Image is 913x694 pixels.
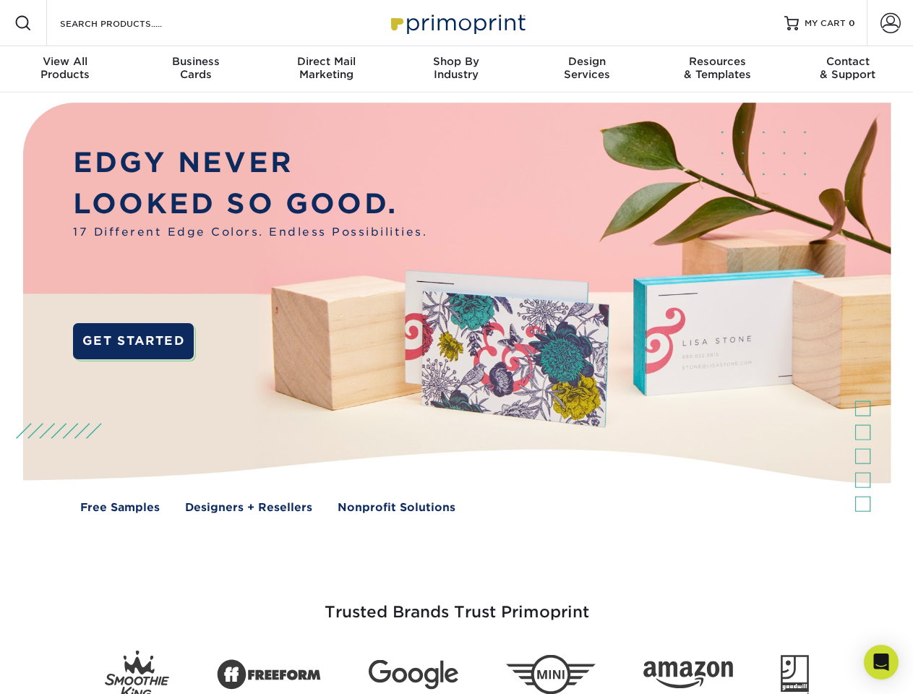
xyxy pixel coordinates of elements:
span: Resources [652,55,782,68]
img: Google [369,660,458,690]
span: MY CART [805,17,846,30]
a: Shop ByIndustry [391,46,521,93]
a: Direct MailMarketing [261,46,391,93]
p: EDGY NEVER [73,142,427,184]
div: & Support [783,55,913,81]
div: Services [522,55,652,81]
a: Resources& Templates [652,46,782,93]
span: Direct Mail [261,55,391,68]
div: Open Intercom Messenger [864,645,899,680]
a: Nonprofit Solutions [338,500,455,516]
div: Industry [391,55,521,81]
span: 0 [849,18,855,28]
h3: Trusted Brands Trust Primoprint [34,568,880,639]
a: Designers + Resellers [185,500,312,516]
div: & Templates [652,55,782,81]
p: LOOKED SO GOOD. [73,184,427,225]
a: BusinessCards [130,46,260,93]
img: Amazon [643,661,733,689]
div: Cards [130,55,260,81]
span: Shop By [391,55,521,68]
img: Goodwill [781,655,809,694]
span: Business [130,55,260,68]
div: Marketing [261,55,391,81]
a: Contact& Support [783,46,913,93]
a: Free Samples [80,500,160,516]
span: Design [522,55,652,68]
a: DesignServices [522,46,652,93]
a: GET STARTED [73,323,194,359]
span: 17 Different Edge Colors. Endless Possibilities. [73,224,427,241]
span: Contact [783,55,913,68]
img: Primoprint [385,7,529,38]
input: SEARCH PRODUCTS..... [59,14,200,32]
iframe: Google Customer Reviews [4,650,123,689]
